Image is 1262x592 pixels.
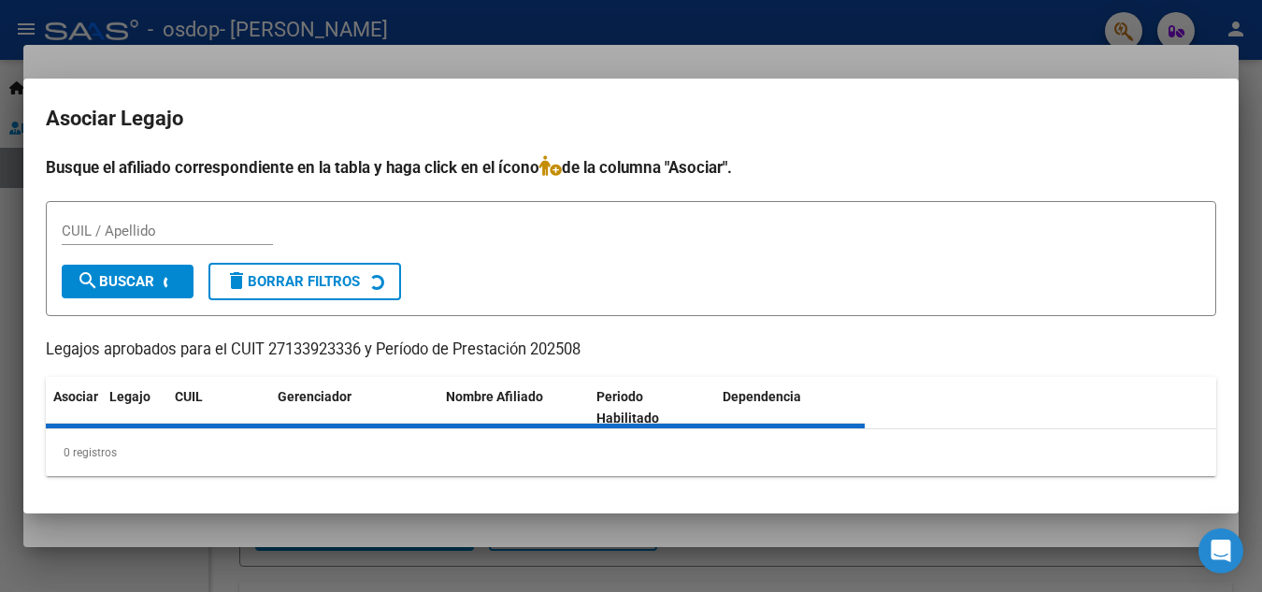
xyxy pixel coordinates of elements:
[46,101,1216,137] h2: Asociar Legajo
[53,389,98,404] span: Asociar
[1198,528,1243,573] div: Open Intercom Messenger
[225,273,360,290] span: Borrar Filtros
[270,377,438,439] datatable-header-cell: Gerenciador
[46,339,1216,362] p: Legajos aprobados para el CUIT 27133923336 y Período de Prestación 202508
[446,389,543,404] span: Nombre Afiliado
[208,263,401,300] button: Borrar Filtros
[438,377,589,439] datatable-header-cell: Nombre Afiliado
[46,429,1216,476] div: 0 registros
[46,377,102,439] datatable-header-cell: Asociar
[723,389,801,404] span: Dependencia
[715,377,866,439] datatable-header-cell: Dependencia
[596,389,659,426] span: Periodo Habilitado
[278,389,351,404] span: Gerenciador
[46,155,1216,180] h4: Busque el afiliado correspondiente en la tabla y haga click en el ícono de la columna "Asociar".
[175,389,203,404] span: CUIL
[77,273,154,290] span: Buscar
[167,377,270,439] datatable-header-cell: CUIL
[102,377,167,439] datatable-header-cell: Legajo
[77,269,99,292] mat-icon: search
[589,377,715,439] datatable-header-cell: Periodo Habilitado
[109,389,151,404] span: Legajo
[62,265,194,298] button: Buscar
[225,269,248,292] mat-icon: delete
